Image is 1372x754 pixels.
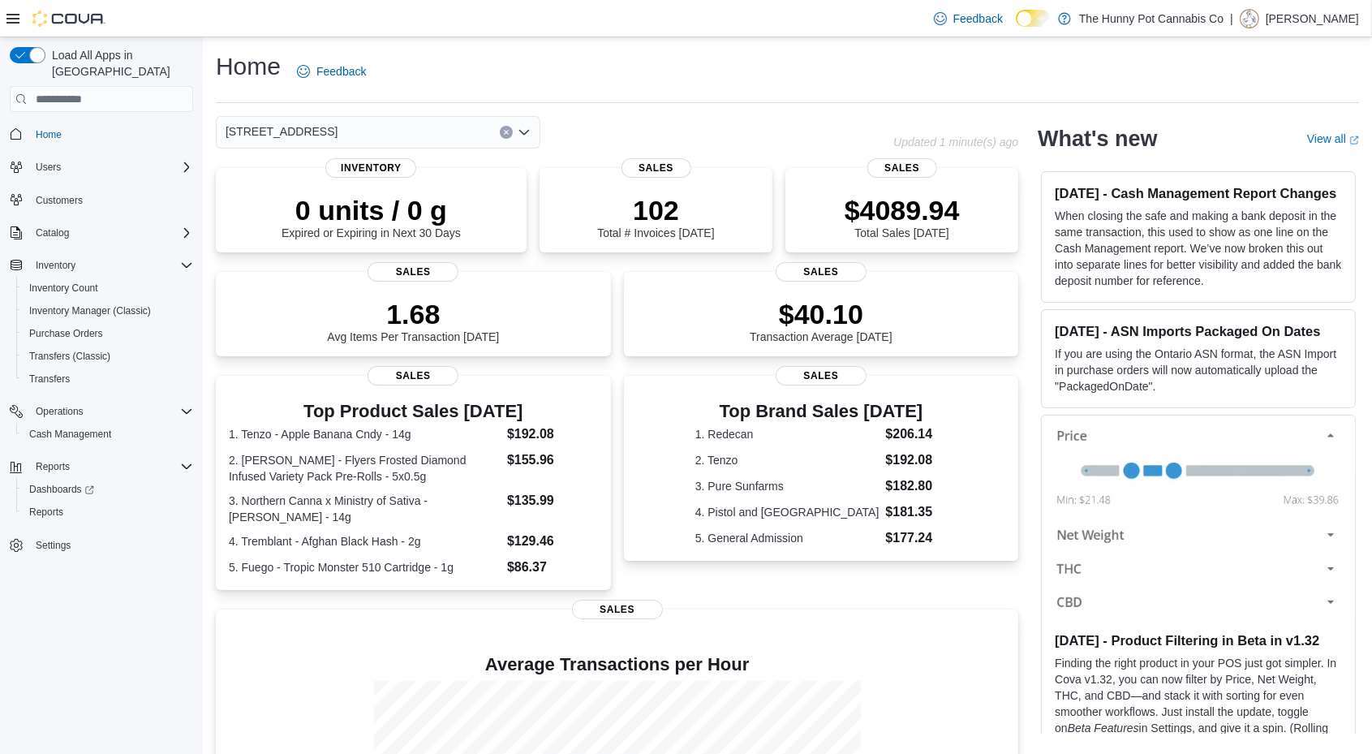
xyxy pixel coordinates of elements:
h2: What's new [1038,126,1157,152]
a: Dashboards [23,480,101,499]
button: Inventory [29,256,82,275]
button: Inventory Count [16,277,200,299]
span: Transfers (Classic) [29,350,110,363]
button: Operations [29,402,90,421]
dd: $177.24 [886,528,948,548]
p: 0 units / 0 g [282,194,461,226]
p: 102 [597,194,714,226]
span: Inventory Count [29,282,98,295]
span: Sales [572,600,663,619]
div: Transaction Average [DATE] [750,298,892,343]
button: Clear input [500,126,513,139]
dd: $135.99 [507,491,598,511]
dd: $192.08 [507,424,598,444]
a: Dashboards [16,478,200,501]
h3: [DATE] - Product Filtering in Beta in v1.32 [1055,632,1342,648]
dt: 1. Tenzo - Apple Banana Cndy - 14g [229,426,501,442]
button: Reports [16,501,200,523]
button: Settings [3,533,200,557]
dt: 3. Pure Sunfarms [695,478,880,494]
a: Settings [29,536,77,555]
span: Home [29,123,193,144]
a: Purchase Orders [23,324,110,343]
span: Inventory Count [23,278,193,298]
span: Reports [36,460,70,473]
span: Transfers [29,373,70,386]
p: 1.68 [327,298,499,330]
button: Operations [3,400,200,423]
a: Reports [23,502,70,522]
span: Sales [621,158,690,178]
button: Cash Management [16,423,200,446]
button: Reports [29,457,76,476]
button: Purchase Orders [16,322,200,345]
dd: $181.35 [886,502,948,522]
dd: $206.14 [886,424,948,444]
p: The Hunny Pot Cannabis Co [1079,9,1224,28]
span: Home [36,128,62,141]
button: Inventory [3,254,200,277]
span: Feedback [953,11,1003,27]
span: Sales [368,262,458,282]
span: Cash Management [23,424,193,444]
span: Inventory Manager (Classic) [29,304,151,317]
span: Inventory [36,259,75,272]
span: Dashboards [29,483,94,496]
div: Total Sales [DATE] [845,194,960,239]
p: $40.10 [750,298,892,330]
span: Sales [368,366,458,386]
span: Customers [29,190,193,210]
p: Finding the right product in your POS just got simpler. In Cova v1.32, you can now filter by Pric... [1055,655,1342,752]
dt: 2. [PERSON_NAME] - Flyers Frosted Diamond Infused Variety Pack Pre-Rolls - 5x0.5g [229,452,501,485]
button: Open list of options [518,126,531,139]
a: Transfers (Classic) [23,347,117,366]
button: Reports [3,455,200,478]
p: [PERSON_NAME] [1266,9,1359,28]
span: Users [36,161,61,174]
button: Transfers (Classic) [16,345,200,368]
img: Cova [32,11,105,27]
input: Dark Mode [1016,10,1050,27]
span: Transfers [23,369,193,389]
dt: 3. Northern Canna x Ministry of Sativa - [PERSON_NAME] - 14g [229,493,501,525]
div: Expired or Expiring in Next 30 Days [282,194,461,239]
button: Home [3,122,200,145]
a: Inventory Count [23,278,105,298]
dt: 5. General Admission [695,530,880,546]
span: Sales [776,262,867,282]
a: Feedback [927,2,1009,35]
h4: Average Transactions per Hour [229,655,1005,674]
span: Settings [29,535,193,555]
button: Transfers [16,368,200,390]
p: | [1230,9,1233,28]
a: Inventory Manager (Classic) [23,301,157,321]
span: Operations [36,405,84,418]
dt: 2. Tenzo [695,452,880,468]
span: Inventory Manager (Classic) [23,301,193,321]
button: Catalog [29,223,75,243]
a: View allExternal link [1307,132,1359,145]
h3: Top Product Sales [DATE] [229,402,598,421]
dd: $129.46 [507,532,598,551]
span: Purchase Orders [29,327,103,340]
p: $4089.94 [845,194,960,226]
span: Load All Apps in [GEOGRAPHIC_DATA] [45,47,193,80]
dt: 4. Pistol and [GEOGRAPHIC_DATA] [695,504,880,520]
nav: Complex example [10,115,193,599]
a: Cash Management [23,424,118,444]
span: Reports [29,506,63,519]
div: Total # Invoices [DATE] [597,194,714,239]
span: Feedback [316,63,366,80]
span: Customers [36,194,83,207]
dd: $182.80 [886,476,948,496]
span: Sales [867,158,937,178]
h3: Top Brand Sales [DATE] [695,402,947,421]
dd: $86.37 [507,558,598,577]
span: Inventory [29,256,193,275]
button: Customers [3,188,200,212]
dt: 5. Fuego - Tropic Monster 510 Cartridge - 1g [229,559,501,575]
div: Avg Items Per Transaction [DATE] [327,298,499,343]
h3: [DATE] - ASN Imports Packaged On Dates [1055,323,1342,339]
span: Reports [29,457,193,476]
dt: 1. Redecan [695,426,880,442]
